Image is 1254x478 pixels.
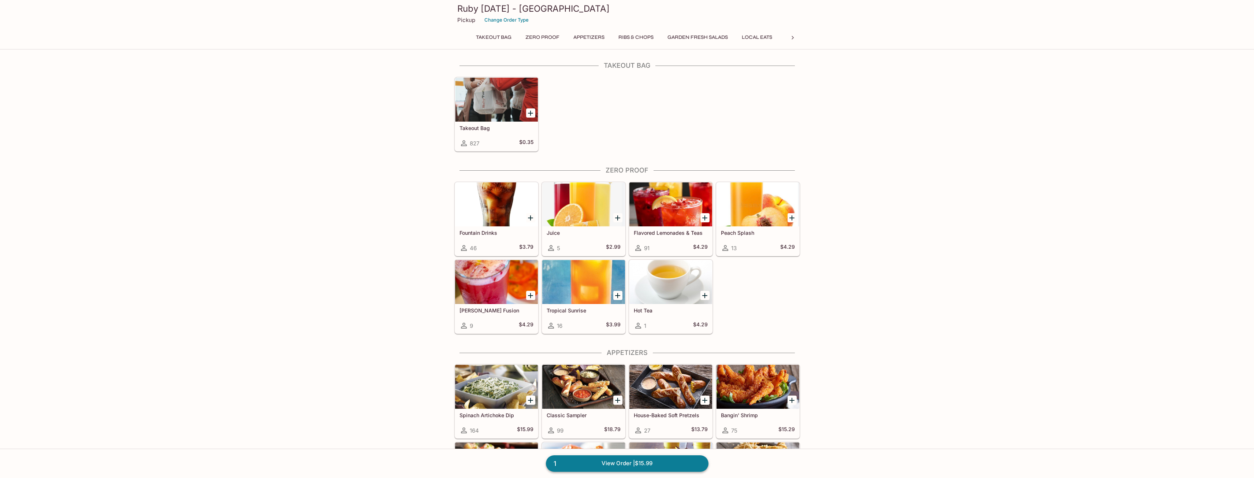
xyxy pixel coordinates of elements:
[716,182,800,256] a: Peach Splash13$4.29
[629,260,712,334] a: Hot Tea1$4.29
[455,77,538,151] a: Takeout Bag827$0.35
[780,244,795,252] h5: $4.29
[693,244,708,252] h5: $4.29
[459,307,533,314] h5: [PERSON_NAME] Fusion
[470,245,477,252] span: 46
[455,182,538,256] a: Fountain Drinks46$3.79
[526,108,535,118] button: Add Takeout Bag
[717,365,799,409] div: Bangin' Shrimp
[542,260,625,304] div: Tropical Sunrise
[782,32,815,42] button: Chicken
[454,62,800,70] h4: Takeout Bag
[455,260,538,334] a: [PERSON_NAME] Fusion9$4.29
[604,426,621,435] h5: $18.79
[629,365,712,409] div: House-Baked Soft Pretzels
[629,182,712,226] div: Flavored Lemonades & Teas
[519,244,533,252] h5: $3.79
[542,260,625,334] a: Tropical Sunrise16$3.99
[547,230,621,236] h5: Juice
[634,307,708,314] h5: Hot Tea
[470,322,473,329] span: 9
[459,125,533,131] h5: Takeout Bag
[693,321,708,330] h5: $4.29
[644,427,650,434] span: 27
[717,182,799,226] div: Peach Splash
[700,213,710,222] button: Add Flavored Lemonades & Teas
[547,307,621,314] h5: Tropical Sunrise
[731,427,737,434] span: 75
[519,139,533,148] h5: $0.35
[644,245,650,252] span: 91
[455,364,538,438] a: Spinach Artichoke Dip164$15.99
[613,213,622,222] button: Add Juice
[549,459,561,469] span: 1
[613,396,622,405] button: Add Classic Sampler
[557,427,563,434] span: 99
[788,396,797,405] button: Add Bangin' Shrimp
[614,32,658,42] button: Ribs & Chops
[731,245,737,252] span: 13
[721,230,795,236] h5: Peach Splash
[455,260,538,304] div: Berry Fusion
[454,349,800,357] h4: Appetizers
[457,3,797,14] h3: Ruby [DATE] - [GEOGRAPHIC_DATA]
[644,322,646,329] span: 1
[547,412,621,418] h5: Classic Sampler
[700,396,710,405] button: Add House-Baked Soft Pretzels
[470,140,479,147] span: 827
[542,365,625,409] div: Classic Sampler
[606,321,621,330] h5: $3.99
[721,412,795,418] h5: Bangin' Shrimp
[738,32,776,42] button: Local Eats
[663,32,732,42] button: Garden Fresh Salads
[455,365,538,409] div: Spinach Artichoke Dip
[526,291,535,300] button: Add Berry Fusion
[526,396,535,405] button: Add Spinach Artichoke Dip
[634,230,708,236] h5: Flavored Lemonades & Teas
[481,14,532,26] button: Change Order Type
[557,245,560,252] span: 5
[629,260,712,304] div: Hot Tea
[634,412,708,418] h5: House-Baked Soft Pretzels
[455,78,538,122] div: Takeout Bag
[557,322,562,329] span: 16
[517,426,533,435] h5: $15.99
[542,182,625,256] a: Juice5$2.99
[691,426,708,435] h5: $13.79
[521,32,563,42] button: Zero Proof
[542,364,625,438] a: Classic Sampler99$18.79
[459,230,533,236] h5: Fountain Drinks
[470,427,479,434] span: 164
[778,426,795,435] h5: $15.29
[455,182,538,226] div: Fountain Drinks
[613,291,622,300] button: Add Tropical Sunrise
[569,32,609,42] button: Appetizers
[716,364,800,438] a: Bangin' Shrimp75$15.29
[546,455,708,471] a: 1View Order |$15.99
[629,364,712,438] a: House-Baked Soft Pretzels27$13.79
[519,321,533,330] h5: $4.29
[526,213,535,222] button: Add Fountain Drinks
[788,213,797,222] button: Add Peach Splash
[606,244,621,252] h5: $2.99
[454,166,800,174] h4: Zero Proof
[700,291,710,300] button: Add Hot Tea
[472,32,516,42] button: Takeout Bag
[629,182,712,256] a: Flavored Lemonades & Teas91$4.29
[457,16,475,23] p: Pickup
[542,182,625,226] div: Juice
[459,412,533,418] h5: Spinach Artichoke Dip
